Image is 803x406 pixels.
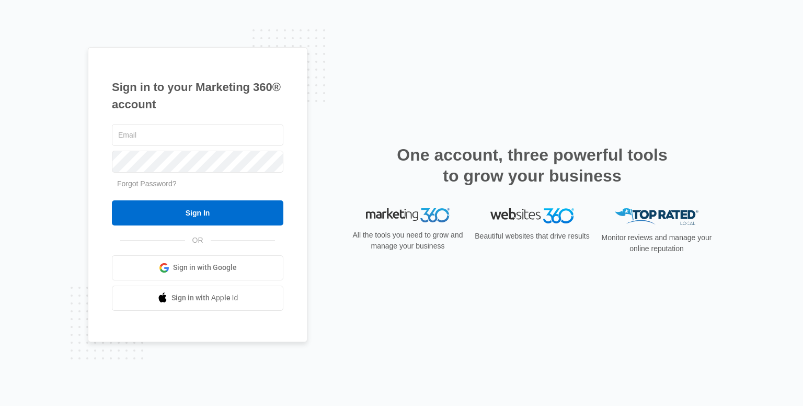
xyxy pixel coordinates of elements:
[394,144,671,186] h2: One account, three powerful tools to grow your business
[366,208,450,223] img: Marketing 360
[185,235,211,246] span: OR
[112,286,283,311] a: Sign in with Apple Id
[112,200,283,225] input: Sign In
[598,232,715,254] p: Monitor reviews and manage your online reputation
[112,124,283,146] input: Email
[615,208,698,225] img: Top Rated Local
[490,208,574,223] img: Websites 360
[117,179,177,188] a: Forgot Password?
[112,255,283,280] a: Sign in with Google
[171,292,238,303] span: Sign in with Apple Id
[349,230,466,252] p: All the tools you need to grow and manage your business
[112,78,283,113] h1: Sign in to your Marketing 360® account
[173,262,237,273] span: Sign in with Google
[474,231,591,242] p: Beautiful websites that drive results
